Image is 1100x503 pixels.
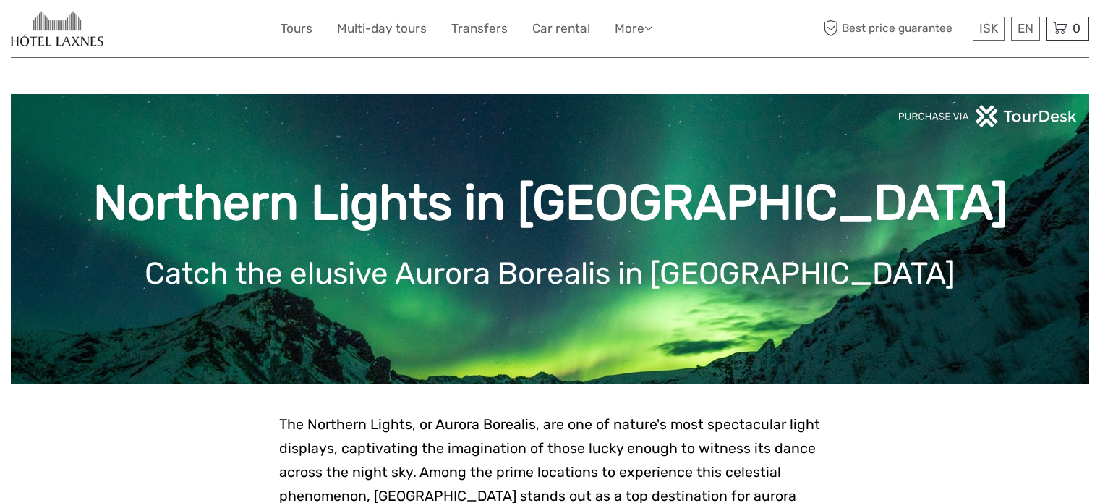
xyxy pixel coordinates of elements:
a: Tours [281,18,312,39]
div: EN [1011,17,1040,41]
span: 0 [1070,21,1083,35]
a: Car rental [532,18,590,39]
a: Transfers [451,18,508,39]
a: Multi-day tours [337,18,427,39]
span: Best price guarantee [819,17,969,41]
a: More [615,18,652,39]
span: ISK [979,21,998,35]
img: PurchaseViaTourDeskwhite.png [898,105,1078,127]
h1: Northern Lights in [GEOGRAPHIC_DATA] [33,174,1067,232]
img: 654-caa16477-354d-4e52-8030-f64145add61e_logo_small.jpg [11,11,103,46]
h1: Catch the elusive Aurora Borealis in [GEOGRAPHIC_DATA] [33,255,1067,292]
